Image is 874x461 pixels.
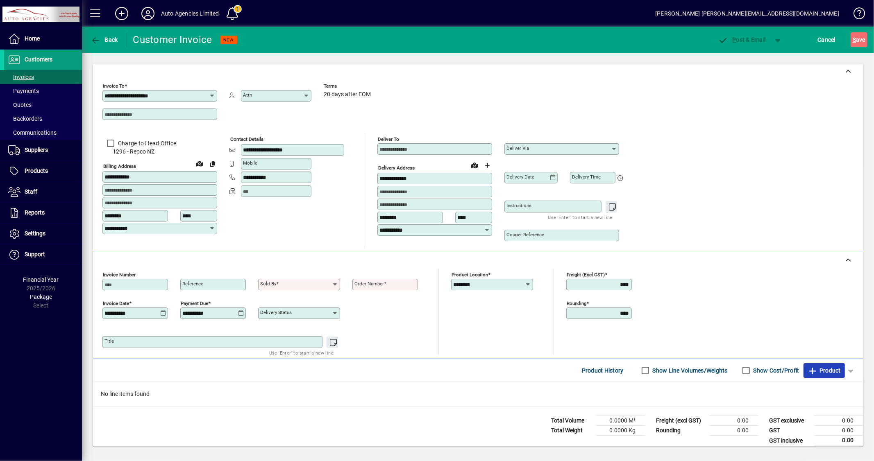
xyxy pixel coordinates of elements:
span: Suppliers [25,147,48,153]
mat-hint: Use 'Enter' to start a new line [269,348,334,357]
td: Total Weight [547,426,596,436]
mat-label: Sold by [260,281,276,287]
td: 0.00 [709,426,758,436]
mat-label: Delivery date [506,174,534,180]
mat-label: Payment due [181,301,208,306]
td: 0.0000 Kg [596,426,645,436]
a: View on map [468,158,481,172]
a: Products [4,161,82,181]
span: Terms [324,84,373,89]
mat-label: Order number [354,281,384,287]
button: Post & Email [714,32,770,47]
span: S [853,36,856,43]
a: Payments [4,84,82,98]
a: Settings [4,224,82,244]
span: Payments [8,88,39,94]
mat-label: Deliver via [506,145,529,151]
button: Add [109,6,135,21]
button: Cancel [816,32,838,47]
span: 20 days after EOM [324,91,371,98]
td: Freight (excl GST) [652,416,709,426]
span: Cancel [818,33,836,46]
td: GST exclusive [765,416,814,426]
app-page-header-button: Back [82,32,127,47]
mat-label: Attn [243,92,252,98]
a: Communications [4,126,82,140]
span: NEW [224,37,234,43]
a: Suppliers [4,140,82,160]
mat-label: Delivery time [572,174,601,180]
mat-hint: Use 'Enter' to start a new line [548,212,613,222]
a: Backorders [4,112,82,126]
td: GST inclusive [765,436,814,446]
td: 0.00 [709,416,758,426]
label: Show Line Volumes/Weights [651,366,728,375]
span: ost & Email [718,36,766,43]
div: Customer Invoice [133,33,212,46]
button: Choose address [481,159,494,172]
button: Copy to Delivery address [206,157,219,170]
span: Financial Year [23,276,59,283]
span: Product History [582,364,624,377]
a: Support [4,244,82,265]
label: Show Cost/Profit [752,366,799,375]
mat-label: Rounding [567,301,586,306]
td: GST [765,426,814,436]
button: Back [89,32,120,47]
mat-label: Product location [452,272,488,278]
div: No line items found [93,382,863,407]
span: 1296 - Repco NZ [102,147,217,156]
mat-label: Invoice To [103,83,125,89]
td: Total Volume [547,416,596,426]
mat-label: Reference [182,281,203,287]
td: 0.00 [814,416,863,426]
button: Product [804,363,845,378]
span: Package [30,294,52,300]
mat-label: Freight (excl GST) [567,272,605,278]
span: Quotes [8,102,32,108]
mat-label: Courier Reference [506,232,544,237]
span: Reports [25,209,45,216]
mat-label: Deliver To [378,136,399,142]
td: Rounding [652,426,709,436]
span: Product [808,364,841,377]
a: Reports [4,203,82,223]
span: Staff [25,188,37,195]
mat-label: Mobile [243,160,257,166]
span: ave [853,33,865,46]
span: Communications [8,129,57,136]
button: Save [851,32,867,47]
td: 0.00 [814,426,863,436]
a: Knowledge Base [847,2,864,28]
button: Profile [135,6,161,21]
label: Charge to Head Office [116,139,176,147]
td: 0.00 [814,436,863,446]
button: Product History [579,363,627,378]
span: Invoices [8,74,34,80]
span: Support [25,251,45,258]
span: Home [25,35,40,42]
div: [PERSON_NAME] [PERSON_NAME][EMAIL_ADDRESS][DOMAIN_NAME] [655,7,839,20]
span: Settings [25,230,45,237]
a: Invoices [4,70,82,84]
span: P [733,36,736,43]
a: Quotes [4,98,82,112]
mat-label: Invoice number [103,272,136,278]
a: View on map [193,157,206,170]
a: Staff [4,182,82,202]
a: Home [4,29,82,49]
mat-label: Title [104,338,114,344]
div: Auto Agencies Limited [161,7,219,20]
mat-label: Delivery status [260,310,292,315]
mat-label: Instructions [506,203,531,208]
mat-label: Invoice date [103,301,129,306]
span: Customers [25,56,52,63]
span: Products [25,167,48,174]
td: 0.0000 M³ [596,416,645,426]
span: Backorders [8,115,42,122]
span: Back [91,36,118,43]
